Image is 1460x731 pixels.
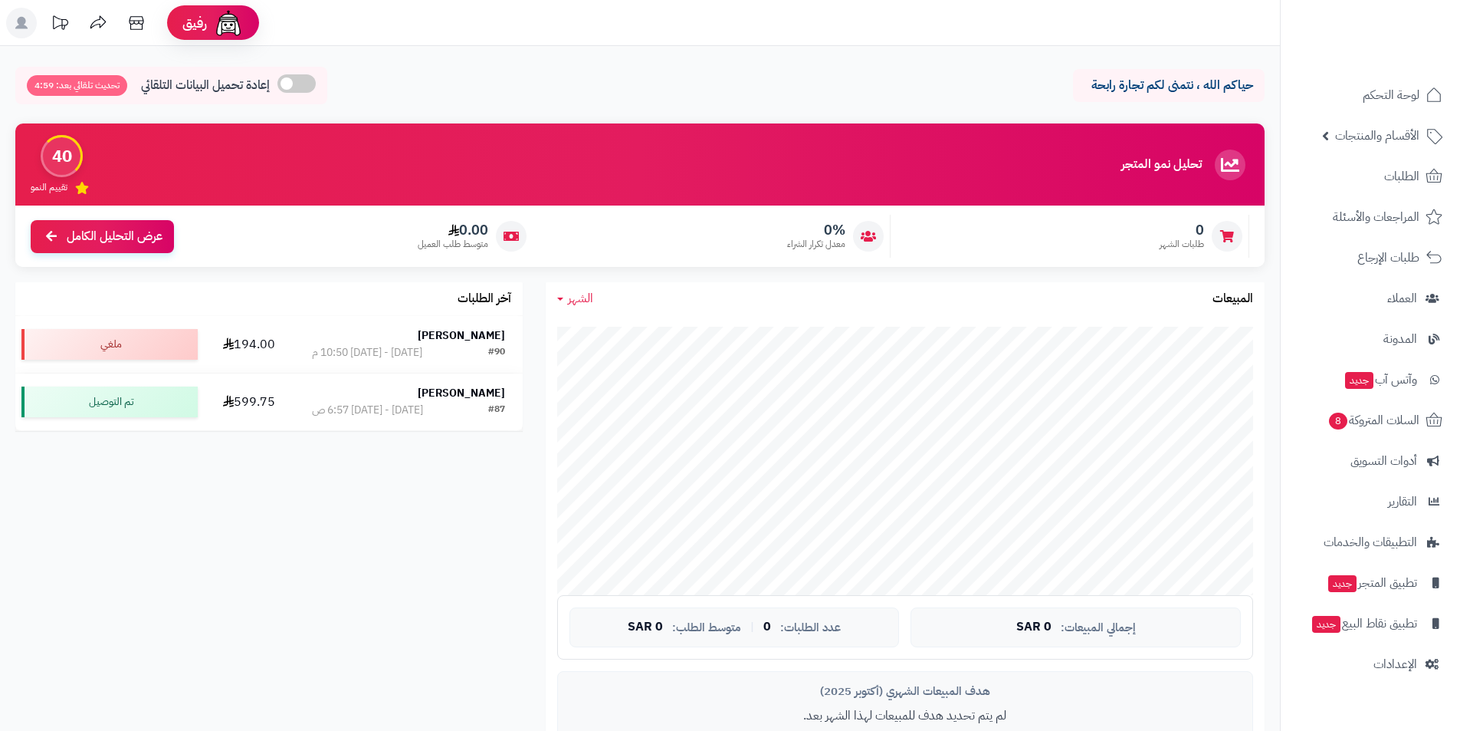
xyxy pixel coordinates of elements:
strong: [PERSON_NAME] [418,385,505,401]
span: متوسط طلب العميل [418,238,488,251]
img: logo-2.png [1356,43,1445,75]
span: متوسط الطلب: [672,621,741,634]
span: | [750,621,754,633]
a: التطبيقات والخدمات [1290,524,1451,561]
div: #90 [488,345,505,361]
a: المدونة [1290,321,1451,357]
a: التقارير [1290,483,1451,520]
div: [DATE] - [DATE] 10:50 م [312,345,422,361]
span: الشهر [568,289,593,308]
div: ملغي [21,329,198,360]
span: 0 SAR [1016,621,1052,634]
a: تحديثات المنصة [41,8,79,42]
a: الطلبات [1290,158,1451,195]
div: [DATE] - [DATE] 6:57 ص [312,403,423,418]
a: تطبيق نقاط البيعجديد [1290,605,1451,642]
span: 0 [1160,222,1204,239]
span: تحديث تلقائي بعد: 4:59 [27,75,127,96]
span: المدونة [1383,328,1417,350]
span: إجمالي المبيعات: [1061,621,1136,634]
a: وآتس آبجديد [1290,361,1451,398]
span: عرض التحليل الكامل [67,228,162,245]
span: عدد الطلبات: [780,621,841,634]
span: 8 [1329,413,1347,430]
h3: تحليل نمو المتجر [1121,158,1202,172]
span: العملاء [1387,288,1417,309]
h3: المبيعات [1212,292,1253,306]
div: هدف المبيعات الشهري (أكتوبر 2025) [569,683,1241,700]
span: 0 SAR [628,621,663,634]
span: الطلبات [1384,166,1419,187]
div: تم التوصيل [21,387,198,417]
a: العملاء [1290,280,1451,317]
span: 0 [763,621,771,634]
span: طلبات الشهر [1160,238,1204,251]
td: 194.00 [204,316,294,373]
span: السلات المتروكة [1327,410,1419,431]
span: جديد [1312,616,1340,633]
span: التطبيقات والخدمات [1324,532,1417,553]
span: جديد [1328,575,1357,592]
p: حياكم الله ، نتمنى لكم تجارة رابحة [1084,77,1253,94]
span: 0.00 [418,222,488,239]
span: الأقسام والمنتجات [1335,125,1419,147]
a: المراجعات والأسئلة [1290,199,1451,235]
span: 0% [787,222,845,239]
strong: [PERSON_NAME] [418,328,505,344]
a: الإعدادات [1290,646,1451,683]
a: لوحة التحكم [1290,77,1451,114]
span: تطبيق المتجر [1327,572,1417,594]
span: طلبات الإرجاع [1357,247,1419,268]
h3: آخر الطلبات [458,292,511,306]
p: لم يتم تحديد هدف للمبيعات لهذا الشهر بعد. [569,707,1241,725]
span: إعادة تحميل البيانات التلقائي [141,77,270,94]
a: السلات المتروكة8 [1290,402,1451,439]
a: طلبات الإرجاع [1290,239,1451,276]
span: الإعدادات [1373,654,1417,675]
span: لوحة التحكم [1363,84,1419,106]
a: عرض التحليل الكامل [31,220,174,253]
span: جديد [1345,372,1373,389]
td: 599.75 [204,374,294,430]
span: رفيق [182,14,207,32]
img: ai-face.png [213,8,244,38]
span: تقييم النمو [31,181,67,194]
a: الشهر [557,290,593,308]
span: المراجعات والأسئلة [1333,206,1419,228]
span: التقارير [1388,491,1417,512]
a: أدوات التسويق [1290,443,1451,479]
span: معدل تكرار الشراء [787,238,845,251]
span: أدوات التسويق [1350,450,1417,472]
a: تطبيق المتجرجديد [1290,565,1451,601]
span: وآتس آب [1344,369,1417,390]
span: تطبيق نقاط البيع [1311,613,1417,634]
div: #87 [488,403,505,418]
